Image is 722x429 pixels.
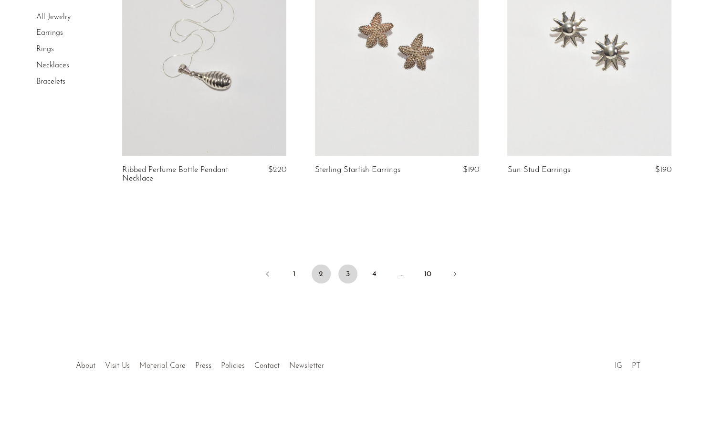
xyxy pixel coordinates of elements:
[36,45,54,53] a: Rings
[610,354,645,372] ul: Social Medias
[507,165,570,174] a: Sun Stud Earrings
[36,77,65,85] a: Bracelets
[655,165,671,173] span: $190
[105,362,130,369] a: Visit Us
[315,165,400,174] a: Sterling Starfish Earrings
[71,354,329,372] ul: Quick links
[122,165,231,183] a: Ribbed Perfume Bottle Pendant Necklace
[258,264,277,285] a: Previous
[419,264,438,283] a: 10
[36,30,63,37] a: Earrings
[462,165,479,173] span: $190
[312,264,331,283] span: 2
[36,62,69,69] a: Necklaces
[139,362,186,369] a: Material Care
[254,362,280,369] a: Contact
[615,362,622,369] a: IG
[268,165,286,173] span: $220
[445,264,464,285] a: Next
[285,264,304,283] a: 1
[392,264,411,283] span: …
[36,13,71,21] a: All Jewelry
[195,362,211,369] a: Press
[365,264,384,283] a: 4
[221,362,245,369] a: Policies
[76,362,95,369] a: About
[338,264,357,283] a: 3
[632,362,640,369] a: PT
